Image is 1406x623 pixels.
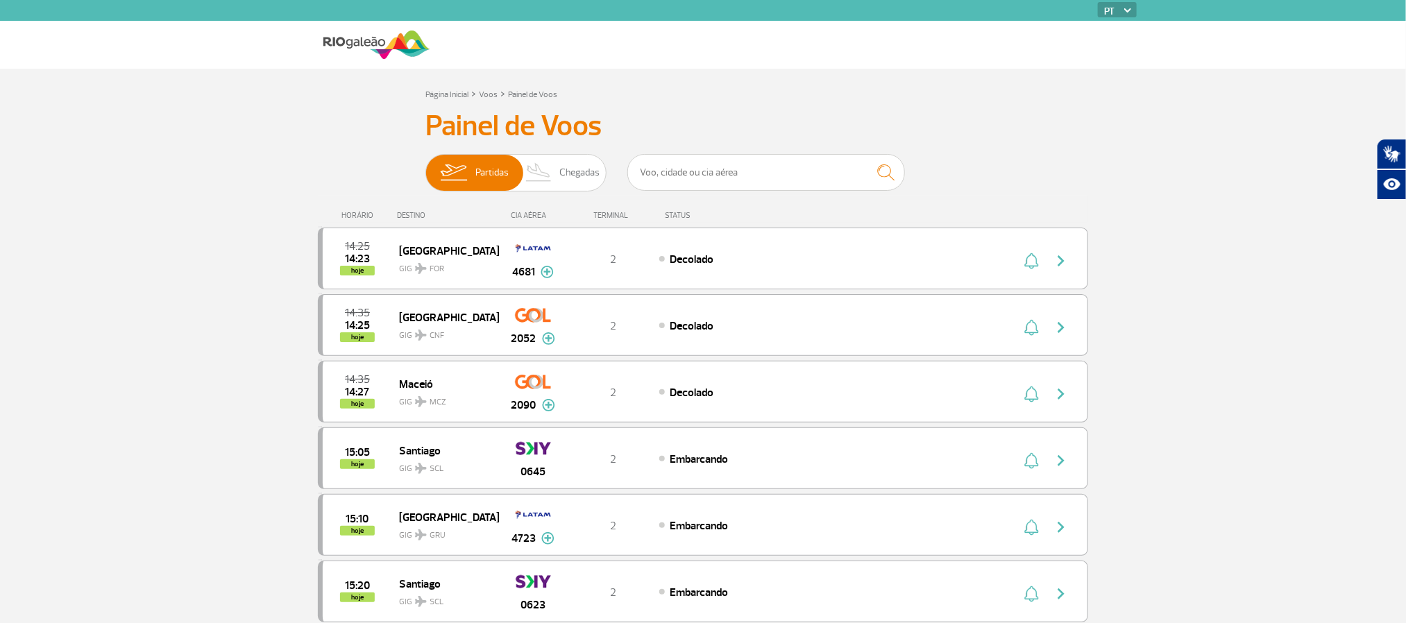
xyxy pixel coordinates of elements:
span: Partidas [475,155,509,191]
a: > [471,85,476,101]
span: GIG [399,455,488,475]
img: mais-info-painel-voo.svg [541,266,554,278]
span: SCL [430,463,443,475]
span: 2025-09-28 14:27:00 [346,387,370,397]
span: 0623 [520,597,545,613]
span: FOR [430,263,444,275]
img: slider-desembarque [518,155,559,191]
h3: Painel de Voos [425,109,981,144]
div: TERMINAL [568,211,658,220]
img: destiny_airplane.svg [415,396,427,407]
span: GIG [399,389,488,409]
a: Painel de Voos [508,89,557,100]
span: [GEOGRAPHIC_DATA] [399,241,488,259]
img: destiny_airplane.svg [415,463,427,474]
img: seta-direita-painel-voo.svg [1053,319,1069,336]
div: STATUS [658,211,771,220]
span: Santiago [399,574,488,592]
span: GIG [399,255,488,275]
span: 2 [610,586,616,599]
span: hoje [340,266,375,275]
span: [GEOGRAPHIC_DATA] [399,508,488,526]
img: sino-painel-voo.svg [1024,319,1039,336]
a: > [500,85,505,101]
div: HORÁRIO [322,211,398,220]
span: 2025-09-28 14:25:00 [345,241,370,251]
span: 2025-09-28 14:35:00 [345,308,370,318]
span: 2025-09-28 15:05:00 [345,447,370,457]
span: Embarcando [670,452,728,466]
span: hoje [340,399,375,409]
span: Decolado [670,386,713,400]
button: Abrir recursos assistivos. [1377,169,1406,200]
img: seta-direita-painel-voo.svg [1053,586,1069,602]
img: mais-info-painel-voo.svg [542,332,555,345]
span: Chegadas [559,155,600,191]
span: 0645 [520,463,545,480]
button: Abrir tradutor de língua de sinais. [1377,139,1406,169]
span: hoje [340,526,375,536]
span: 2 [610,519,616,533]
span: Maceió [399,375,488,393]
span: 2090 [511,397,536,413]
span: GIG [399,522,488,542]
img: sino-painel-voo.svg [1024,452,1039,469]
span: 2052 [511,330,536,347]
span: Embarcando [670,519,728,533]
a: Voos [479,89,498,100]
img: seta-direita-painel-voo.svg [1053,253,1069,269]
img: destiny_airplane.svg [415,263,427,274]
span: 2 [610,253,616,266]
span: MCZ [430,396,446,409]
input: Voo, cidade ou cia aérea [627,154,905,191]
span: Embarcando [670,586,728,599]
div: DESTINO [398,211,499,220]
span: hoje [340,459,375,469]
span: SCL [430,596,443,608]
span: 2025-09-28 15:20:00 [345,581,370,590]
a: Página Inicial [425,89,468,100]
span: 2025-09-28 15:10:00 [346,514,369,524]
span: 2 [610,452,616,466]
span: GRU [430,529,446,542]
span: [GEOGRAPHIC_DATA] [399,308,488,326]
span: 2025-09-28 14:35:00 [345,375,370,384]
span: CNF [430,330,444,342]
span: 2025-09-28 14:25:00 [345,321,370,330]
span: GIG [399,322,488,342]
span: Santiago [399,441,488,459]
span: 4681 [512,264,535,280]
img: sino-painel-voo.svg [1024,253,1039,269]
img: mais-info-painel-voo.svg [541,532,554,545]
span: hoje [340,332,375,342]
span: Decolado [670,319,713,333]
img: seta-direita-painel-voo.svg [1053,386,1069,402]
img: seta-direita-painel-voo.svg [1053,519,1069,536]
span: Decolado [670,253,713,266]
span: hoje [340,592,375,602]
div: CIA AÉREA [498,211,568,220]
div: Plugin de acessibilidade da Hand Talk. [1377,139,1406,200]
img: sino-painel-voo.svg [1024,586,1039,602]
img: destiny_airplane.svg [415,529,427,540]
img: slider-embarque [432,155,475,191]
img: sino-painel-voo.svg [1024,519,1039,536]
img: destiny_airplane.svg [415,596,427,607]
span: 2 [610,319,616,333]
img: seta-direita-painel-voo.svg [1053,452,1069,469]
img: sino-painel-voo.svg [1024,386,1039,402]
span: 2025-09-28 14:23:00 [345,254,370,264]
span: 2 [610,386,616,400]
img: destiny_airplane.svg [415,330,427,341]
span: GIG [399,588,488,608]
img: mais-info-painel-voo.svg [542,399,555,411]
span: 4723 [511,530,536,547]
